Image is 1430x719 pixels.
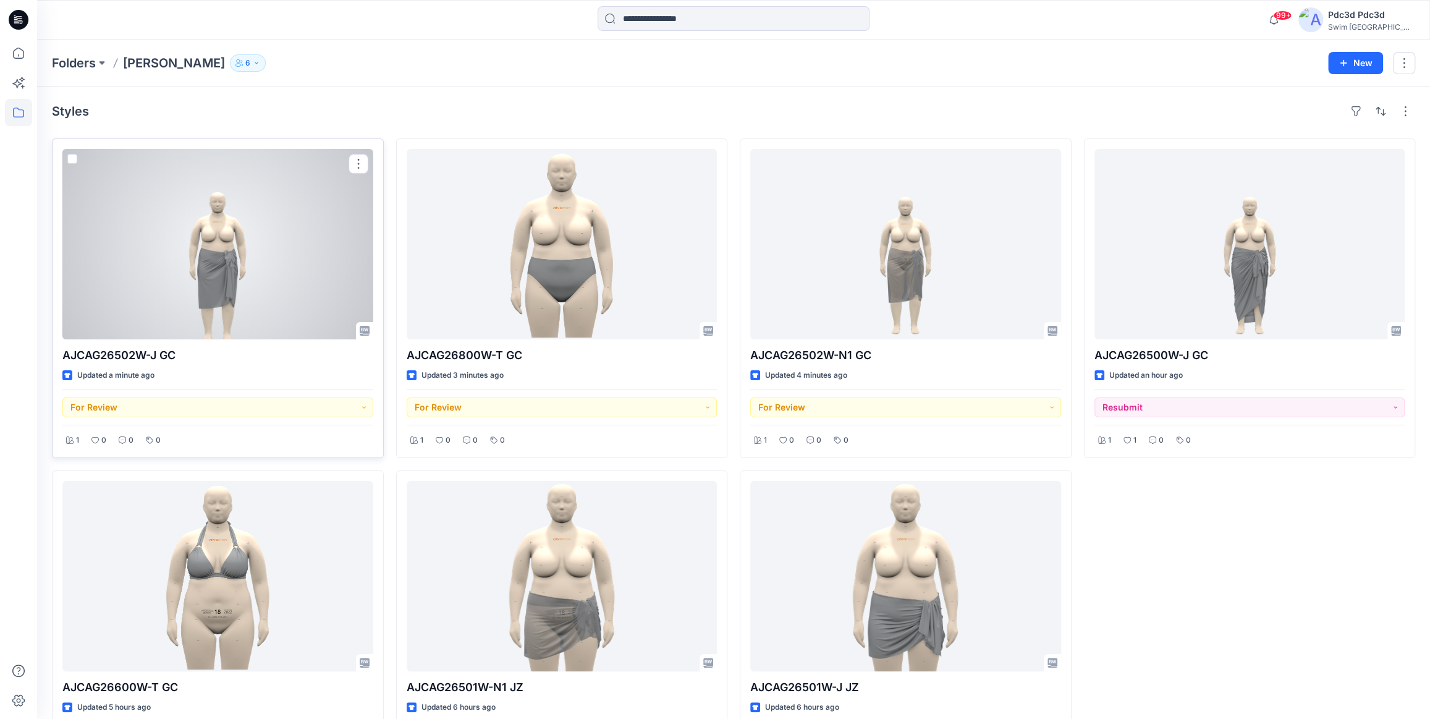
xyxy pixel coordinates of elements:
[420,434,423,447] p: 1
[816,434,821,447] p: 0
[1109,369,1183,382] p: Updated an hour ago
[789,434,794,447] p: 0
[1094,149,1405,339] a: AJCAG26500W-J GC
[1273,11,1292,20] span: 99+
[750,347,1061,364] p: AJCAG26502W-N1 GC
[1328,22,1415,32] div: Swim [GEOGRAPHIC_DATA]
[1328,7,1415,22] div: Pdc3d Pdc3d
[1133,434,1136,447] p: 1
[62,149,373,339] a: AJCAG26502W-J GC
[764,434,767,447] p: 1
[62,679,373,696] p: AJCAG26600W-T GC
[1186,434,1191,447] p: 0
[129,434,133,447] p: 0
[750,149,1061,339] a: AJCAG26502W-N1 GC
[76,434,79,447] p: 1
[421,701,496,714] p: Updated 6 hours ago
[1328,52,1383,74] button: New
[77,369,154,382] p: Updated a minute ago
[473,434,478,447] p: 0
[765,701,839,714] p: Updated 6 hours ago
[77,701,151,714] p: Updated 5 hours ago
[844,434,848,447] p: 0
[407,347,717,364] p: AJCAG26800W-T GC
[1159,434,1164,447] p: 0
[750,679,1061,696] p: AJCAG26501W-J JZ
[230,54,266,72] button: 6
[62,481,373,671] a: AJCAG26600W-T GC
[446,434,451,447] p: 0
[52,104,89,119] h4: Styles
[1094,347,1405,364] p: AJCAG26500W-J GC
[421,369,504,382] p: Updated 3 minutes ago
[62,347,373,364] p: AJCAG26502W-J GC
[407,679,717,696] p: AJCAG26501W-N1 JZ
[500,434,505,447] p: 0
[101,434,106,447] p: 0
[156,434,161,447] p: 0
[407,149,717,339] a: AJCAG26800W-T GC
[1108,434,1111,447] p: 1
[765,369,847,382] p: Updated 4 minutes ago
[123,54,225,72] p: [PERSON_NAME]
[750,481,1061,671] a: AJCAG26501W-J JZ
[1298,7,1323,32] img: avatar
[52,54,96,72] a: Folders
[407,481,717,671] a: AJCAG26501W-N1 JZ
[245,56,250,70] p: 6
